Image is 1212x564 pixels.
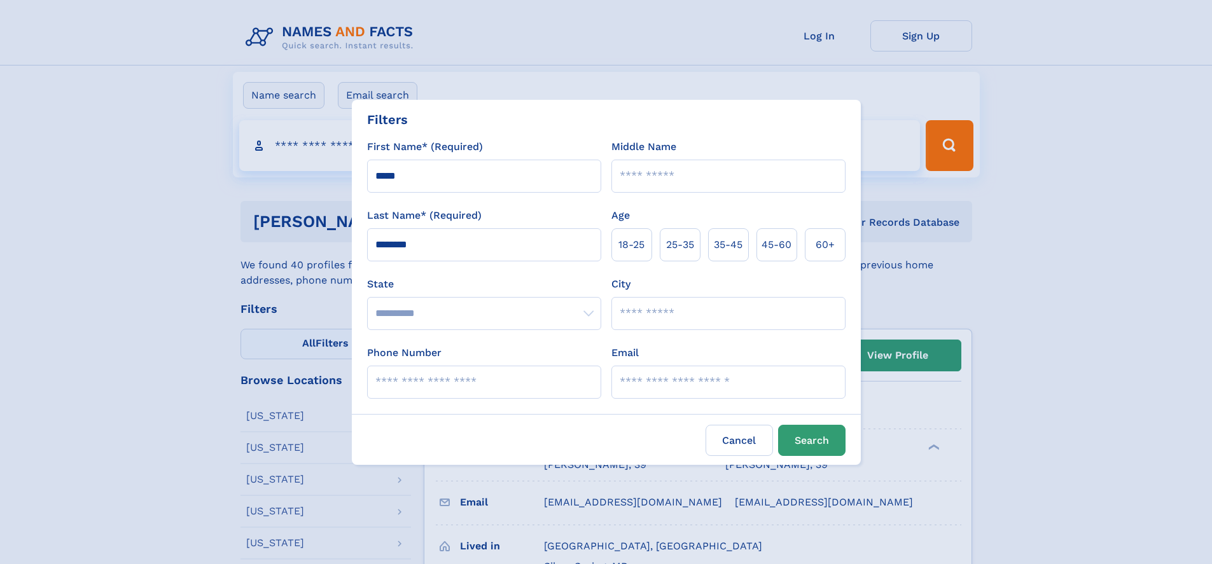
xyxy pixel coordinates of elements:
[706,425,773,456] label: Cancel
[367,110,408,129] div: Filters
[367,139,483,155] label: First Name* (Required)
[611,345,639,361] label: Email
[611,277,630,292] label: City
[666,237,694,252] span: 25‑35
[714,237,742,252] span: 35‑45
[762,237,791,252] span: 45‑60
[778,425,846,456] button: Search
[367,345,442,361] label: Phone Number
[611,208,630,223] label: Age
[611,139,676,155] label: Middle Name
[367,277,601,292] label: State
[618,237,644,252] span: 18‑25
[367,208,482,223] label: Last Name* (Required)
[816,237,835,252] span: 60+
